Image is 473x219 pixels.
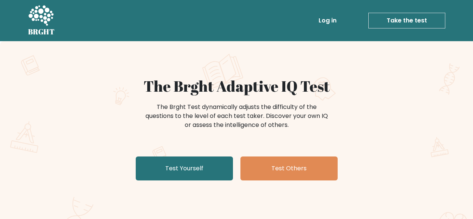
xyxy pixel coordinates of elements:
h1: The Brght Adaptive IQ Test [54,77,419,95]
a: Test Others [240,156,338,180]
a: Test Yourself [136,156,233,180]
div: The Brght Test dynamically adjusts the difficulty of the questions to the level of each test take... [143,103,330,130]
a: Log in [316,13,340,28]
h5: BRGHT [28,27,55,36]
a: BRGHT [28,3,55,38]
a: Take the test [368,13,445,28]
